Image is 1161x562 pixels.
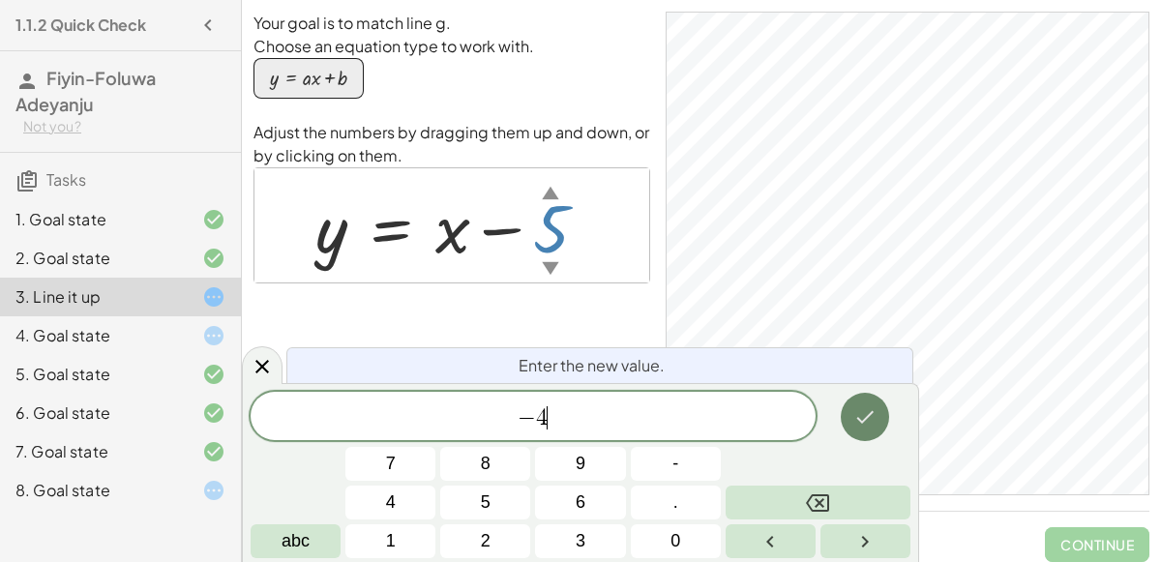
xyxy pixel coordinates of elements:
i: Task finished and correct. [202,363,225,386]
div: ▼ [542,255,558,280]
i: Task started. [202,324,225,347]
i: Task finished and correct. [202,247,225,270]
button: Right arrow [820,524,910,558]
canvas: Graphics View 1 [667,13,1148,494]
span: Fiyin-Foluwa Adeyanju [15,67,156,115]
div: 5. Goal state [15,363,171,386]
span: 1 [386,528,396,554]
div: 8. Goal state [15,479,171,502]
button: 2 [440,524,530,558]
p: Your goal is to match line g. [253,12,650,35]
span: . [673,489,678,516]
span: 4 [536,406,548,429]
i: Task started. [202,285,225,309]
span: 0 [670,528,680,554]
button: 7 [345,447,435,481]
p: Choose an equation type to work with. [253,35,650,58]
span: − [518,406,536,429]
button: 3 [535,524,625,558]
span: 4 [386,489,396,516]
div: 2. Goal state [15,247,171,270]
i: Task started. [202,479,225,502]
span: 8 [481,451,491,477]
button: 0 [631,524,721,558]
button: Backspace [726,486,910,519]
span: 9 [576,451,585,477]
div: ▲ [542,180,558,204]
button: 5 [440,486,530,519]
span: abc [282,528,310,554]
div: 1. Goal state [15,208,171,231]
span: 7 [386,451,396,477]
div: 4. Goal state [15,324,171,347]
span: 6 [576,489,585,516]
button: . [631,486,721,519]
div: 7. Goal state [15,440,171,463]
button: 1 [345,524,435,558]
h4: 1.1.2 Quick Check [15,14,146,37]
i: Task finished and correct. [202,440,225,463]
p: Adjust the numbers by dragging them up and down, or by clicking on them. [253,121,650,167]
button: 4 [345,486,435,519]
button: Done [841,393,889,441]
i: Task finished and correct. [202,401,225,425]
span: 5 [481,489,491,516]
span: Enter the new value. [519,354,665,377]
div: Not you? [23,117,225,136]
button: Alphabet [251,524,341,558]
button: 8 [440,447,530,481]
span: 3 [576,528,585,554]
div: 6. Goal state [15,401,171,425]
span: Tasks [46,169,86,190]
span: 2 [481,528,491,554]
div: GeoGebra Classic [666,12,1149,495]
div: 3. Line it up [15,285,171,309]
button: 9 [535,447,625,481]
span: - [672,451,678,477]
button: Negative [631,447,721,481]
button: 6 [535,486,625,519]
span: ​ [547,406,548,429]
i: Task finished and correct. [202,208,225,231]
button: Left arrow [726,524,816,558]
